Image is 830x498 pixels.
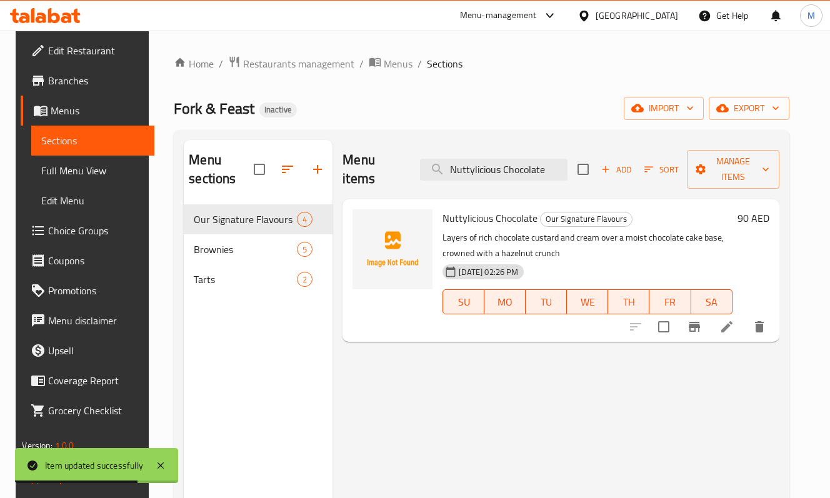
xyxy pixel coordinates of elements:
span: Fork & Feast [174,94,254,122]
div: [GEOGRAPHIC_DATA] [596,9,678,22]
span: Menus [51,103,144,118]
a: Edit Restaurant [21,36,154,66]
span: Coupons [48,253,144,268]
span: Our Signature Flavours [541,212,632,226]
div: Inactive [259,102,297,117]
div: items [297,272,312,287]
div: Menu-management [460,8,537,23]
span: [DATE] 02:26 PM [454,266,523,278]
a: Edit Menu [31,186,154,216]
img: Nuttylicious Chocolate [352,209,432,289]
span: Our Signature Flavours [194,212,297,227]
span: Select to update [651,314,677,340]
span: Sections [41,133,144,148]
span: Branches [48,73,144,88]
span: Add [599,162,633,177]
li: / [359,56,364,71]
button: delete [744,312,774,342]
a: Branches [21,66,154,96]
span: SA [696,293,727,311]
a: Menus [369,56,412,72]
span: Brownies [194,242,297,257]
span: Select all sections [246,156,272,182]
span: Manage items [697,154,769,185]
span: 4 [297,214,312,226]
a: Upsell [21,336,154,366]
button: Sort [641,160,682,179]
span: Full Menu View [41,163,144,178]
span: FR [654,293,686,311]
span: Sort [644,162,679,177]
button: TH [608,289,649,314]
span: Add item [596,160,636,179]
a: Restaurants management [228,56,354,72]
input: search [420,159,567,181]
div: Our Signature Flavours4 [184,204,332,234]
span: Inactive [259,104,297,115]
button: SU [442,289,484,314]
button: FR [649,289,691,314]
span: Edit Restaurant [48,43,144,58]
li: / [219,56,223,71]
button: import [624,97,704,120]
span: 1.0.0 [55,437,74,454]
span: 2 [297,274,312,286]
a: Promotions [21,276,154,306]
div: Item updated successfully [45,459,143,472]
li: / [417,56,422,71]
h2: Menu items [342,151,405,188]
button: SA [691,289,732,314]
span: import [634,101,694,116]
a: Coupons [21,246,154,276]
span: TH [613,293,644,311]
div: Our Signature Flavours [540,212,632,227]
nav: Menu sections [184,199,332,299]
div: items [297,212,312,227]
span: Sort items [636,160,687,179]
button: export [709,97,789,120]
h2: Menu sections [189,151,254,188]
button: WE [567,289,608,314]
a: Menus [21,96,154,126]
button: Add [596,160,636,179]
span: MO [489,293,521,311]
button: Add section [302,154,332,184]
span: Tarts [194,272,297,287]
a: Choice Groups [21,216,154,246]
span: Restaurants management [243,56,354,71]
button: TU [526,289,567,314]
span: WE [572,293,603,311]
span: 5 [297,244,312,256]
span: Select section [570,156,596,182]
a: Grocery Checklist [21,396,154,426]
div: Tarts2 [184,264,332,294]
span: Sort sections [272,154,302,184]
h6: 90 AED [737,209,769,227]
span: export [719,101,779,116]
nav: breadcrumb [174,56,789,72]
span: Menus [384,56,412,71]
a: Sections [31,126,154,156]
span: Nuttylicious Chocolate [442,209,537,227]
a: Menu disclaimer [21,306,154,336]
span: Edit Menu [41,193,144,208]
span: Version: [22,437,52,454]
button: Manage items [687,150,779,189]
span: Promotions [48,283,144,298]
span: SU [448,293,479,311]
span: TU [531,293,562,311]
span: Choice Groups [48,223,144,238]
button: MO [484,289,526,314]
button: Branch-specific-item [679,312,709,342]
span: Menu disclaimer [48,313,144,328]
div: items [297,242,312,257]
span: Upsell [48,343,144,358]
p: Layers of rich chocolate custard and cream over a moist chocolate cake base, crowned with a hazel... [442,230,732,261]
span: M [807,9,815,22]
span: Coverage Report [48,373,144,388]
a: Full Menu View [31,156,154,186]
div: Brownies5 [184,234,332,264]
